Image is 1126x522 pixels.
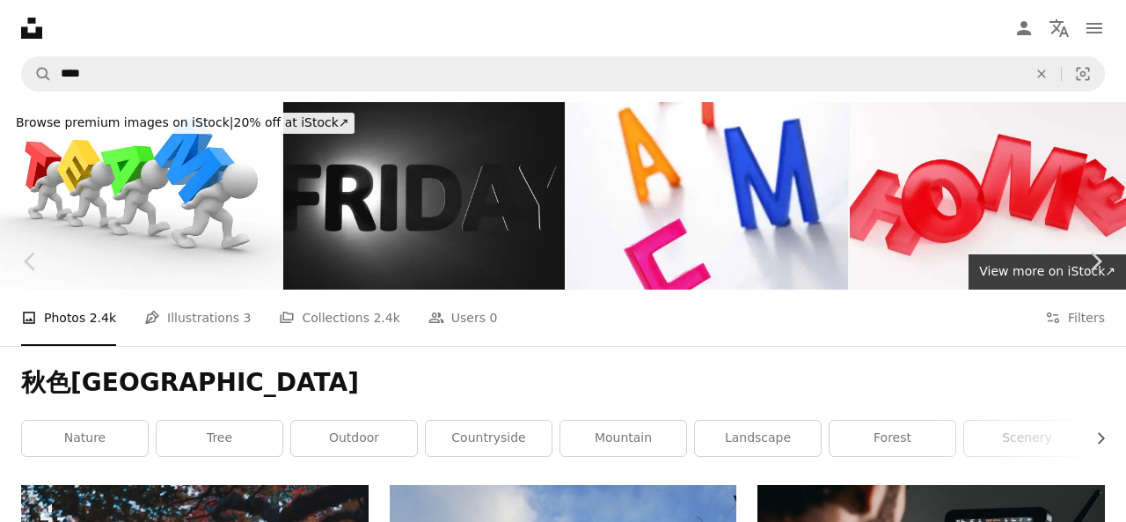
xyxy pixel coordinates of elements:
a: outdoor [291,421,417,456]
button: Search Unsplash [22,57,52,91]
img: Alphabets [567,102,848,290]
span: 0 [490,308,498,327]
span: View more on iStock ↗ [979,264,1115,278]
a: Home — Unsplash [21,18,42,39]
a: mountain [560,421,686,456]
a: Collections 2.4k [279,290,399,346]
a: landscape [695,421,821,456]
form: Find visuals sitewide [21,56,1105,92]
a: countryside [426,421,552,456]
a: View more on iStock↗ [969,254,1126,290]
a: tree [157,421,282,456]
a: scenery [964,421,1090,456]
span: 2.4k [373,308,399,327]
button: Menu [1077,11,1112,46]
a: Next [1064,177,1126,346]
span: Browse premium images on iStock | [16,115,233,129]
span: 3 [244,308,252,327]
a: forest [830,421,955,456]
a: Log in / Sign up [1006,11,1042,46]
button: Visual search [1062,57,1104,91]
img: Black Friday abstract illustration. Text in the spotlight. [283,102,565,290]
button: Filters [1045,290,1105,346]
button: scroll list to the right [1085,421,1105,456]
a: Users 0 [428,290,498,346]
h1: 秋色[GEOGRAPHIC_DATA] [21,367,1105,399]
button: Clear [1022,57,1061,91]
div: 20% off at iStock ↗ [11,113,355,134]
button: Language [1042,11,1077,46]
a: Illustrations 3 [144,290,251,346]
a: nature [22,421,148,456]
